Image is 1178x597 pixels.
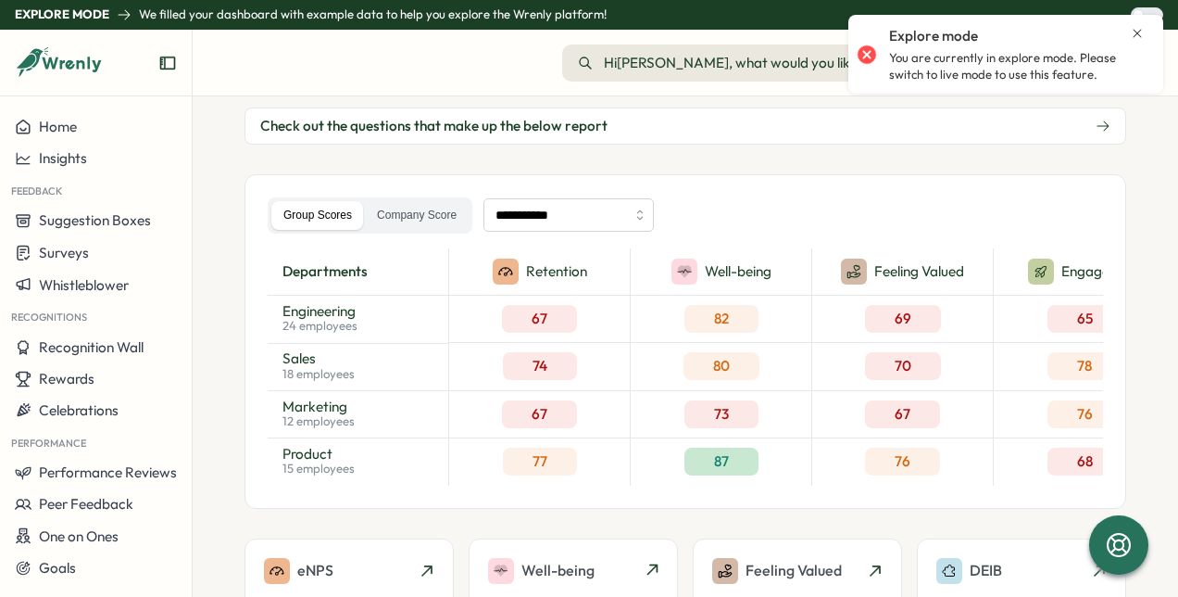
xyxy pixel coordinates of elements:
[865,448,940,476] div: 76
[865,305,941,333] div: 69
[282,413,355,430] p: 12 employees
[705,261,771,282] p: Well-being
[865,352,941,380] div: 70
[39,211,151,229] span: Suggestion Boxes
[502,400,577,428] div: 67
[684,448,758,476] div: 87
[297,559,333,582] p: eNPS
[684,305,758,333] div: 82
[39,464,177,481] span: Performance Reviews
[1047,305,1122,333] div: 65
[1130,26,1145,41] button: Close notification
[39,495,133,513] span: Peer Feedback
[684,400,758,428] div: 73
[562,44,917,82] button: Hi[PERSON_NAME], what would you like to do?
[271,201,364,230] label: Group Scores
[39,338,144,356] span: Recognition Wall
[282,461,355,477] p: 15 employees
[683,352,759,380] div: 80
[39,527,119,545] span: One on Ones
[1047,352,1122,380] div: 78
[1047,448,1122,476] div: 68
[746,559,842,582] p: Feeling Valued
[39,149,87,167] span: Insights
[282,400,355,413] p: Marketing
[15,6,109,23] p: Explore Mode
[282,366,355,383] p: 18 employees
[604,53,901,73] span: Hi [PERSON_NAME] , what would you like to do?
[1061,261,1142,282] p: Engagement
[365,201,469,230] label: Company Score
[244,108,1126,145] button: Check out the questions that make up the below report
[282,447,355,461] p: Product
[502,305,577,333] div: 67
[139,6,607,23] p: We filled your dashboard with example data to help you explore the Wrenly platform!
[39,118,77,135] span: Home
[268,248,448,296] div: departments
[39,559,76,577] span: Goals
[282,351,355,365] p: Sales
[1047,400,1122,428] div: 76
[526,261,587,282] p: Retention
[889,26,978,46] p: Explore mode
[282,318,357,335] p: 24 employees
[39,370,94,387] span: Rewards
[39,244,89,261] span: Surveys
[865,400,940,428] div: 67
[158,54,177,72] button: Expand sidebar
[282,304,357,318] p: Engineering
[503,352,577,380] div: 74
[521,559,595,582] p: Well-being
[39,401,119,419] span: Celebrations
[503,448,577,476] div: 77
[874,261,964,282] p: Feeling Valued
[260,116,608,136] span: Check out the questions that make up the below report
[39,276,129,294] span: Whistleblower
[889,50,1145,83] p: You are currently in explore mode. Please switch to live mode to use this feature.
[970,559,1002,582] p: DEIB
